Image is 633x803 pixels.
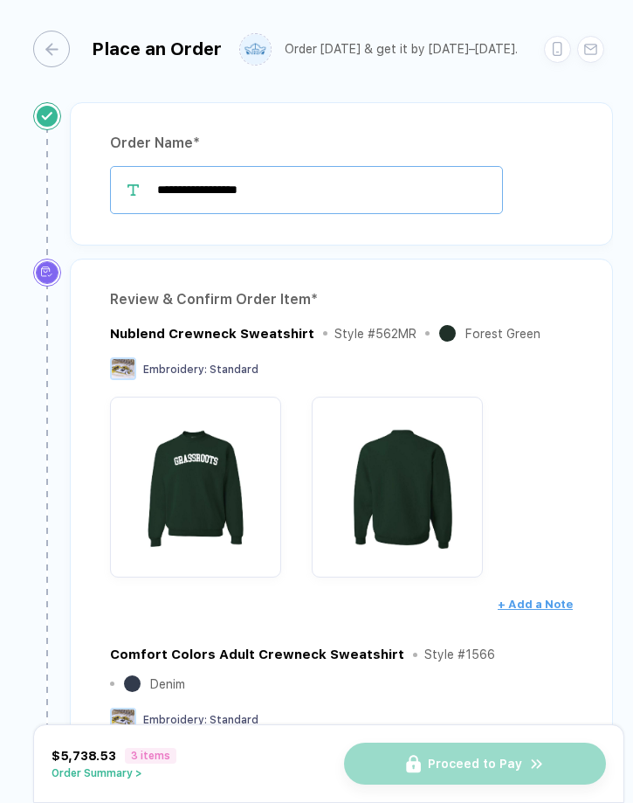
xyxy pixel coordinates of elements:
span: Embroidery : [143,714,207,726]
img: Embroidery [110,708,136,730]
span: + Add a Note [498,598,573,611]
img: Embroidery [110,357,136,380]
div: Review & Confirm Order Item [110,286,573,314]
span: Standard [210,714,258,726]
span: Embroidery : [143,363,207,376]
div: Denim [150,677,185,691]
span: 3 items [125,748,176,764]
div: Nublend Crewneck Sweatshirt [110,324,314,343]
button: Order Summary > [52,767,176,779]
button: + Add a Note [498,591,573,619]
img: user profile [240,34,271,65]
div: Order Name [110,129,573,157]
div: Style # 562MR [334,327,416,341]
div: Place an Order [92,38,222,59]
span: Standard [210,363,258,376]
span: $5,738.53 [52,749,116,763]
div: Forest Green [465,327,540,341]
div: Order [DATE] & get it by [DATE]–[DATE]. [285,42,518,57]
div: Style # 1566 [424,647,495,661]
img: 1718384374087zrdri_nt_back.png [320,405,474,559]
div: Comfort Colors Adult Crewneck Sweatshirt [110,645,404,664]
img: 1718384374087upjkc_nt_front.png [119,405,272,559]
